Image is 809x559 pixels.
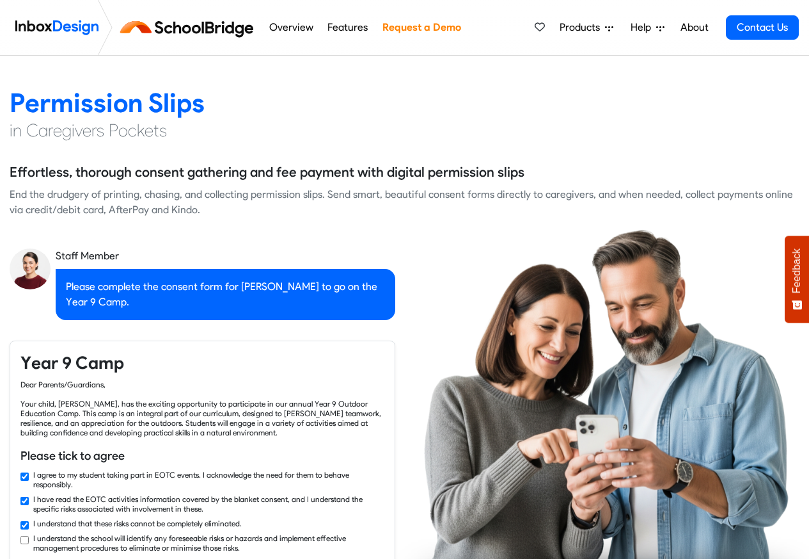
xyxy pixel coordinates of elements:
[379,15,464,40] a: Request a Demo
[677,15,712,40] a: About
[56,248,395,264] div: Staff Member
[33,519,242,528] label: I understand that these risks cannot be completely eliminated.
[10,119,799,142] h4: in Caregivers Pockets
[56,269,395,320] div: Please complete the consent form for [PERSON_NAME] to go on the Year 9 Camp.
[118,12,262,43] img: schoolbridge logo
[631,20,656,35] span: Help
[10,187,799,218] div: End the drudgery of printing, chasing, and collecting permission slips. Send smart, beautiful con...
[324,15,372,40] a: Features
[785,236,809,323] button: Feedback - Show survey
[265,15,317,40] a: Overview
[560,20,605,35] span: Products
[33,494,384,514] label: I have read the EOTC activities information covered by the blanket consent, and I understand the ...
[20,352,384,375] h4: Year 9 Camp
[791,248,803,293] span: Feedback
[33,533,384,553] label: I understand the school will identify any foreseeable risks or hazards and implement effective ma...
[10,248,51,289] img: staff_avatar.png
[33,470,384,489] label: I agree to my student taking part in EOTC events. I acknowledge the need for them to behave respo...
[625,15,670,40] a: Help
[10,163,524,182] h5: Effortless, thorough consent gathering and fee payment with digital permission slips
[20,380,384,437] div: Dear Parents/Guardians, Your child, [PERSON_NAME], has the exciting opportunity to participate in...
[726,15,799,40] a: Contact Us
[554,15,618,40] a: Products
[10,86,799,119] h2: Permission Slips
[20,448,384,464] h6: Please tick to agree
